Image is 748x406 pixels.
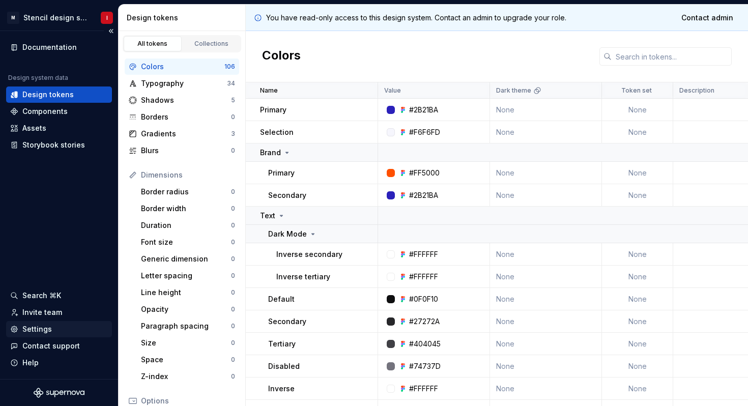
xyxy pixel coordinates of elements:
[409,249,438,259] div: #FFFFFF
[125,75,239,92] a: Typography34
[141,204,231,214] div: Border width
[141,112,231,122] div: Borders
[141,146,231,156] div: Blurs
[6,120,112,136] a: Assets
[22,140,85,150] div: Storybook stories
[224,63,235,71] div: 106
[6,321,112,337] a: Settings
[276,249,342,259] p: Inverse secondary
[276,272,330,282] p: Inverse tertiary
[137,284,239,301] a: Line height0
[231,238,235,246] div: 0
[22,90,74,100] div: Design tokens
[137,217,239,234] a: Duration0
[22,358,39,368] div: Help
[22,106,68,117] div: Components
[8,74,68,82] div: Design system data
[141,321,231,331] div: Paragraph spacing
[141,371,231,382] div: Z-index
[262,47,301,66] h2: Colors
[2,7,116,28] button: MStencil design systemI
[490,243,602,266] td: None
[260,211,275,221] p: Text
[22,307,62,317] div: Invite team
[137,268,239,284] a: Letter spacing0
[141,338,231,348] div: Size
[681,13,733,23] span: Contact admin
[137,318,239,334] a: Paragraph spacing0
[231,356,235,364] div: 0
[231,188,235,196] div: 0
[490,184,602,207] td: None
[125,142,239,159] a: Blurs0
[141,254,231,264] div: Generic dimension
[409,190,438,200] div: #2B21BA
[409,127,440,137] div: #F6F6FD
[141,170,235,180] div: Dimensions
[141,187,231,197] div: Border radius
[490,266,602,288] td: None
[141,355,231,365] div: Space
[34,388,84,398] svg: Supernova Logo
[231,322,235,330] div: 0
[490,288,602,310] td: None
[268,361,300,371] p: Disabled
[496,86,531,95] p: Dark theme
[384,86,401,95] p: Value
[409,361,441,371] div: #74737D
[137,251,239,267] a: Generic dimension0
[137,335,239,351] a: Size0
[137,234,239,250] a: Font size0
[231,288,235,297] div: 0
[7,12,19,24] div: M
[679,86,714,95] p: Description
[260,105,286,115] p: Primary
[141,271,231,281] div: Letter spacing
[137,352,239,368] a: Space0
[6,86,112,103] a: Design tokens
[137,368,239,385] a: Z-index0
[490,99,602,121] td: None
[141,129,231,139] div: Gradients
[409,384,438,394] div: #FFFFFF
[22,123,46,133] div: Assets
[490,310,602,333] td: None
[231,221,235,229] div: 0
[602,266,673,288] td: None
[490,121,602,143] td: None
[6,287,112,304] button: Search ⌘K
[409,294,438,304] div: #0F0F10
[602,310,673,333] td: None
[231,147,235,155] div: 0
[6,39,112,55] a: Documentation
[602,121,673,143] td: None
[231,305,235,313] div: 0
[409,168,440,178] div: #FF5000
[141,62,224,72] div: Colors
[6,338,112,354] button: Contact support
[268,294,295,304] p: Default
[260,127,294,137] p: Selection
[602,378,673,400] td: None
[602,99,673,121] td: None
[602,288,673,310] td: None
[125,59,239,75] a: Colors106
[260,148,281,158] p: Brand
[141,237,231,247] div: Font size
[231,272,235,280] div: 0
[231,113,235,121] div: 0
[490,162,602,184] td: None
[231,255,235,263] div: 0
[409,316,440,327] div: #27272A
[260,86,278,95] p: Name
[6,304,112,321] a: Invite team
[268,316,306,327] p: Secondary
[125,109,239,125] a: Borders0
[409,105,438,115] div: #2B21BA
[268,229,307,239] p: Dark Mode
[602,162,673,184] td: None
[186,40,237,48] div: Collections
[231,205,235,213] div: 0
[268,384,295,394] p: Inverse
